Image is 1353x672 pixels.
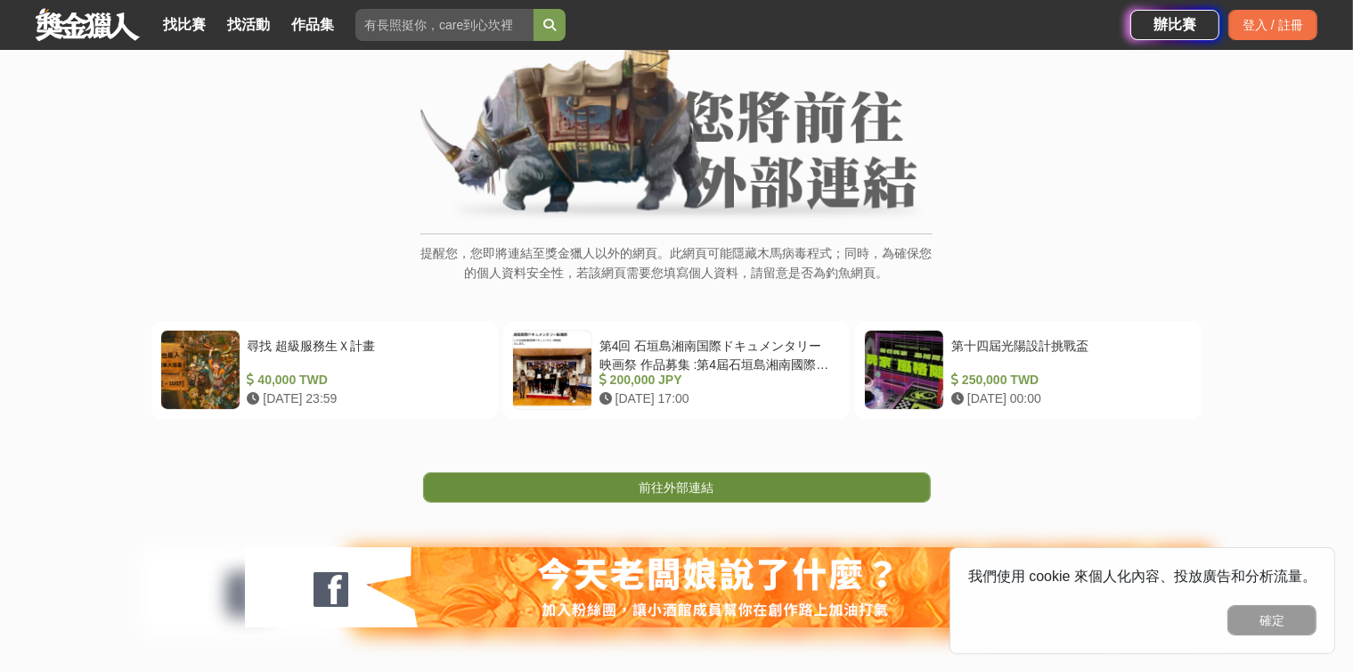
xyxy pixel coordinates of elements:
a: 作品集 [284,12,341,37]
span: 前往外部連結 [640,480,714,495]
span: 我們使用 cookie 來個人化內容、投放廣告和分析流量。 [968,569,1316,584]
img: External Link Banner [420,23,933,225]
div: [DATE] 00:00 [951,389,1186,408]
a: 找活動 [220,12,277,37]
div: 登入 / 註冊 [1228,10,1317,40]
a: 前往外部連結 [423,472,931,503]
a: 找比賽 [156,12,213,37]
div: 尋找 超級服務生Ｘ計畫 [248,337,482,371]
a: 第4回 石垣島湘南国際ドキュメンタリー映画祭 作品募集 :第4屆石垣島湘南國際紀錄片電影節作品徵集 200,000 JPY [DATE] 17:00 [503,321,850,419]
div: 第十四屆光陽設計挑戰盃 [951,337,1186,371]
button: 確定 [1227,605,1316,635]
div: 第4回 石垣島湘南国際ドキュメンタリー映画祭 作品募集 :第4屆石垣島湘南國際紀錄片電影節作品徵集 [599,337,834,371]
img: 127fc932-0e2d-47dc-a7d9-3a4a18f96856.jpg [245,547,1109,627]
a: 第十四屆光陽設計挑戰盃 250,000 TWD [DATE] 00:00 [855,321,1202,419]
div: 40,000 TWD [248,371,482,389]
div: 250,000 TWD [951,371,1186,389]
div: [DATE] 23:59 [248,389,482,408]
a: 尋找 超級服務生Ｘ計畫 40,000 TWD [DATE] 23:59 [151,321,498,419]
div: 200,000 JPY [599,371,834,389]
input: 有長照挺你，care到心坎裡！青春出手，拍出照顧 影音徵件活動 [355,9,534,41]
a: 辦比賽 [1130,10,1219,40]
div: [DATE] 17:00 [599,389,834,408]
p: 提醒您，您即將連結至獎金獵人以外的網頁。此網頁可能隱藏木馬病毒程式；同時，為確保您的個人資料安全性，若該網頁需要您填寫個人資料，請留意是否為釣魚網頁。 [420,243,933,301]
